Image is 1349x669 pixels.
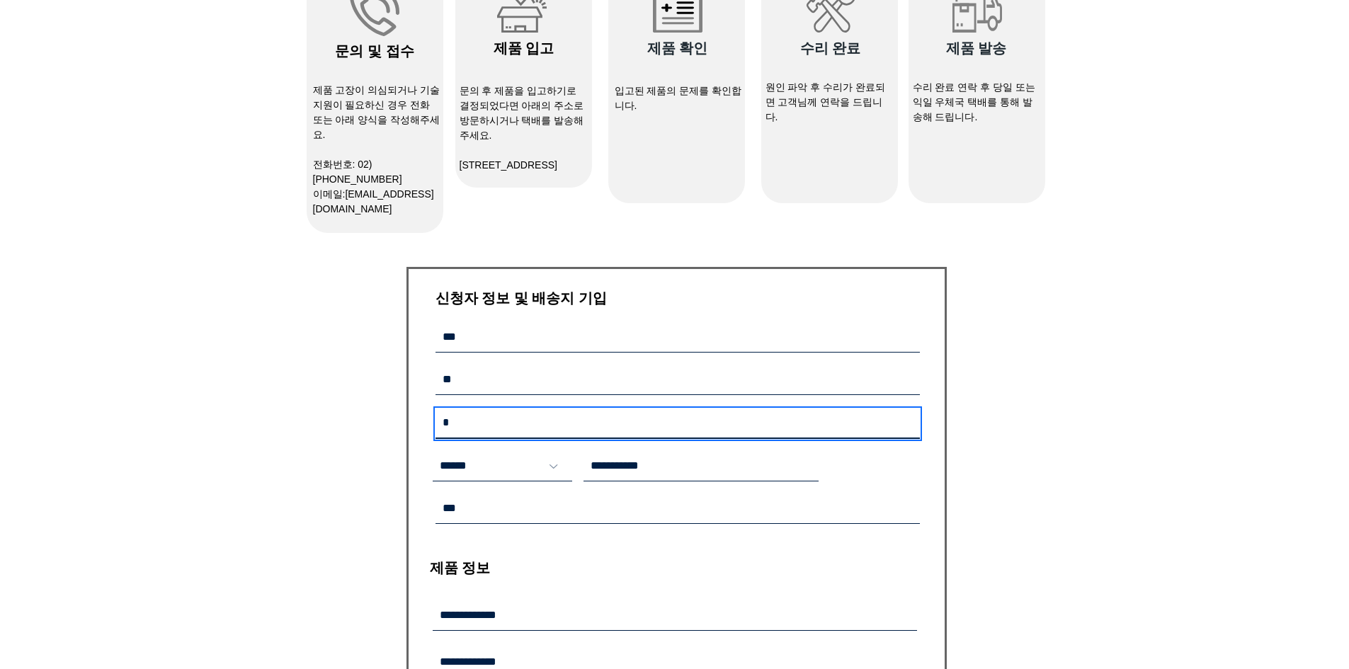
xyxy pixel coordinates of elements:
span: 원인 파악 후 수리가 완료되면 고객님께 연락을 드립니다. [765,81,886,122]
a: [EMAIL_ADDRESS][DOMAIN_NAME] [313,188,434,215]
span: 입고된 제품의 문제를 확인합니다. [615,85,742,111]
span: ​제품 입고 [494,40,554,56]
span: ​수리 완료 [800,40,861,56]
span: ​문의 및 접수 [335,43,414,59]
span: ​이메일: [313,188,434,215]
span: [STREET_ADDRESS] [460,159,557,171]
span: 전화번호: 02)[PHONE_NUMBER] [313,159,402,185]
span: ​문의 후 제품을 입고하기로 결정되었다면 아래의 주소로 방문하시거나 택배를 발송해주세요. [460,85,584,141]
span: 수리 완료 연락 후 당일 또는 익일 우체국 택배를 통해 발송해 드립니다. [913,81,1035,122]
span: ​신청자 정보 및 배송지 기입 [436,290,607,306]
span: 제품 고장이 의심되거나 기술지원이 필요하신 경우 전화 또는 아래 양식을 작성해주세요. [313,84,440,140]
span: ​제품 확인 [647,40,708,56]
span: ​제품 발송 [946,40,1007,56]
iframe: Wix Chat [1186,608,1349,669]
span: ​제품 정보 [430,560,491,576]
